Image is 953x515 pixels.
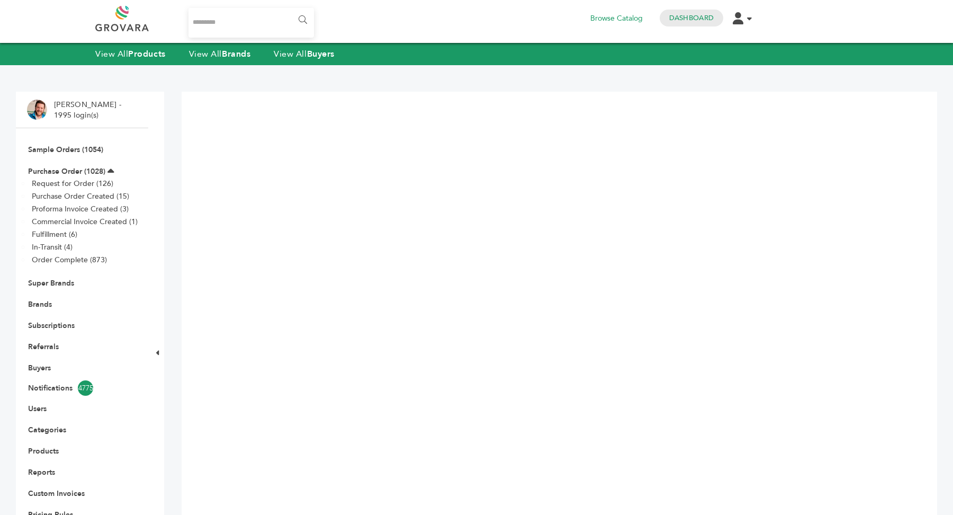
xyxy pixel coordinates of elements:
a: Brands [28,299,52,309]
a: Request for Order (126) [32,179,113,189]
a: Products [28,446,59,456]
a: Fulfillment (6) [32,229,77,239]
strong: Brands [222,48,250,60]
a: Sample Orders (1054) [28,145,103,155]
a: View AllBrands [189,48,251,60]
strong: Buyers [307,48,335,60]
a: Purchase Order Created (15) [32,191,129,201]
a: Dashboard [669,13,714,23]
a: Order Complete (873) [32,255,107,265]
a: Buyers [28,363,51,373]
a: Notifications4775 [28,380,136,396]
a: Subscriptions [28,321,75,331]
a: Referrals [28,342,59,352]
strong: Products [128,48,165,60]
li: [PERSON_NAME] - 1995 login(s) [54,100,124,120]
a: Browse Catalog [590,13,643,24]
a: Proforma Invoice Created (3) [32,204,129,214]
input: Search... [188,8,314,38]
a: View AllProducts [95,48,166,60]
a: Custom Invoices [28,489,85,499]
a: Commercial Invoice Created (1) [32,217,138,227]
a: Super Brands [28,278,74,288]
a: Categories [28,425,66,435]
span: 4775 [78,380,93,396]
a: Reports [28,467,55,477]
a: Purchase Order (1028) [28,166,105,176]
a: Users [28,404,47,414]
a: View AllBuyers [274,48,335,60]
a: In-Transit (4) [32,242,73,252]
